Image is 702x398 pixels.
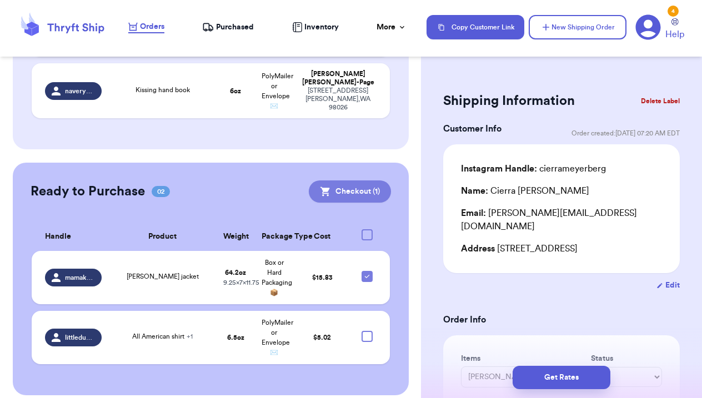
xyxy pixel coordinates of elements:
[529,15,626,39] button: New Shipping Order
[45,231,71,243] span: Handle
[136,87,190,93] span: Kissing hand book
[513,366,610,389] button: Get Rates
[461,206,662,233] div: [PERSON_NAME][EMAIL_ADDRESS][DOMAIN_NAME]
[227,334,244,341] strong: 6.5 oz
[127,273,199,280] span: [PERSON_NAME] jacket
[108,223,216,251] th: Product
[313,334,331,341] span: $ 5.02
[262,319,293,356] span: PolyMailer or Envelope ✉️
[300,87,376,112] div: [STREET_ADDRESS] [PERSON_NAME] , WA 98026
[668,6,679,17] div: 4
[152,186,170,197] span: 02
[591,353,662,364] label: Status
[635,14,661,40] a: 4
[128,21,164,33] a: Orders
[225,269,246,276] strong: 64.2 oz
[636,89,684,113] button: Delete Label
[571,129,680,138] span: Order created: [DATE] 07:20 AM EDT
[262,73,293,109] span: PolyMailer or Envelope ✉️
[262,259,292,296] span: Box or Hard Packaging 📦
[300,70,376,87] div: [PERSON_NAME] [PERSON_NAME]-Page
[461,353,586,364] label: Items
[65,273,96,282] span: mamakaesey
[461,184,589,198] div: Cierra [PERSON_NAME]
[443,313,680,326] h3: Order Info
[223,279,259,286] span: 9.25 x 7 x 11.75
[65,333,96,342] span: littledunesndaisies
[132,333,193,340] span: All American shirt
[461,209,486,218] span: Email:
[461,164,537,173] span: Instagram Handle:
[461,242,662,255] div: [STREET_ADDRESS]
[309,180,391,203] button: Checkout (1)
[656,280,680,291] button: Edit
[187,333,193,340] span: + 1
[461,162,606,175] div: cierrameyerberg
[255,223,293,251] th: Package Type
[665,18,684,41] a: Help
[461,244,495,253] span: Address
[230,88,241,94] strong: 6 oz
[292,22,339,33] a: Inventory
[65,87,96,95] span: naverypage
[202,22,254,33] a: Purchased
[427,15,524,39] button: Copy Customer Link
[140,21,164,32] span: Orders
[443,92,575,110] h2: Shipping Information
[443,122,502,135] h3: Customer Info
[461,187,488,195] span: Name:
[312,274,333,281] span: $ 15.83
[31,183,145,200] h2: Ready to Purchase
[304,22,339,33] span: Inventory
[293,223,351,251] th: Cost
[377,22,407,33] div: More
[216,22,254,33] span: Purchased
[665,28,684,41] span: Help
[217,223,255,251] th: Weight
